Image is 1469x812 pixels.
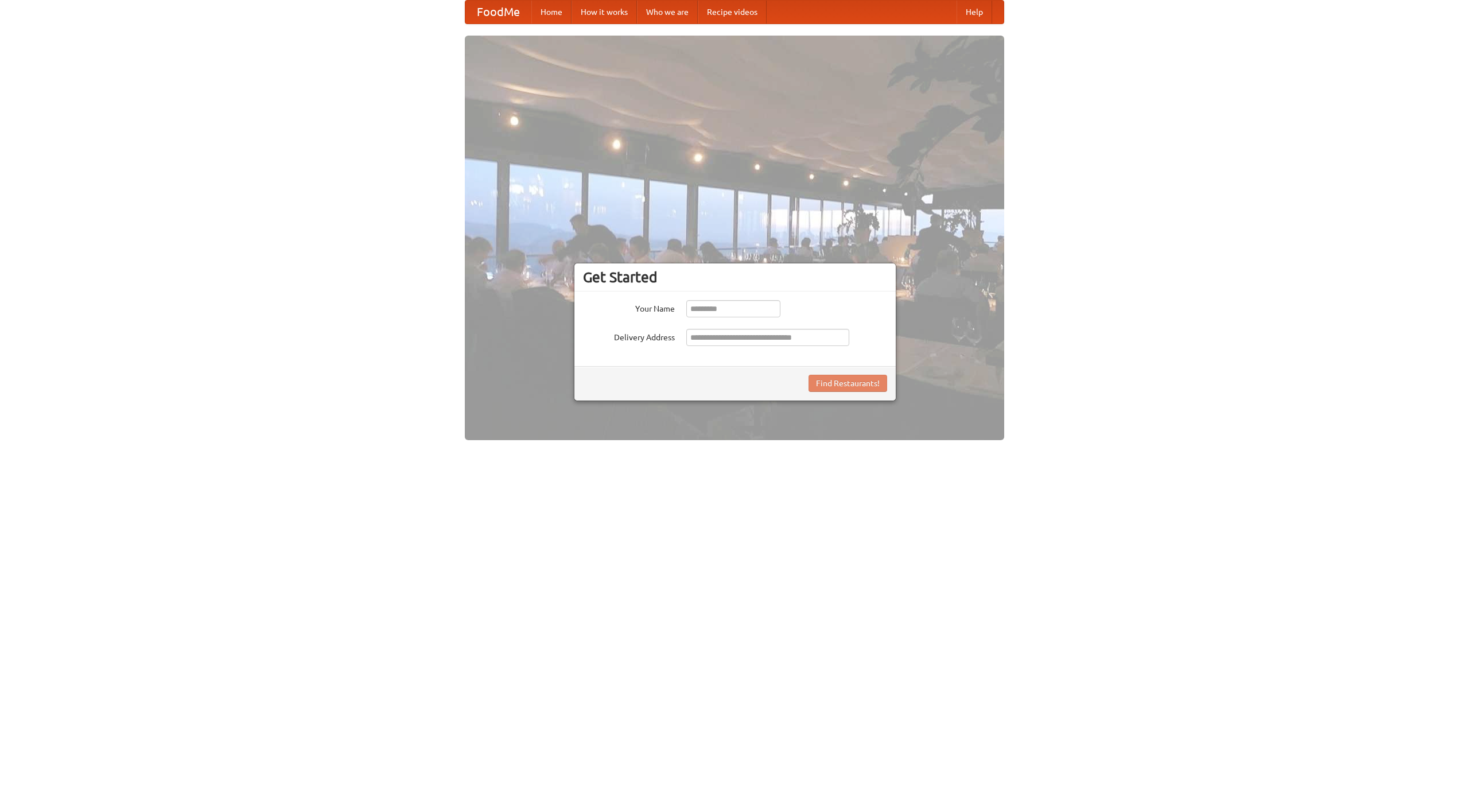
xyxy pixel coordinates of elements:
button: Find Restaurants! [809,375,887,392]
a: Help [957,1,992,24]
a: FoodMe [465,1,531,24]
a: Recipe videos [698,1,767,24]
a: How it works [572,1,637,24]
a: Who we are [637,1,698,24]
label: Delivery Address [583,329,675,343]
a: Home [531,1,572,24]
label: Your Name [583,300,675,314]
h3: Get Started [583,269,887,286]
